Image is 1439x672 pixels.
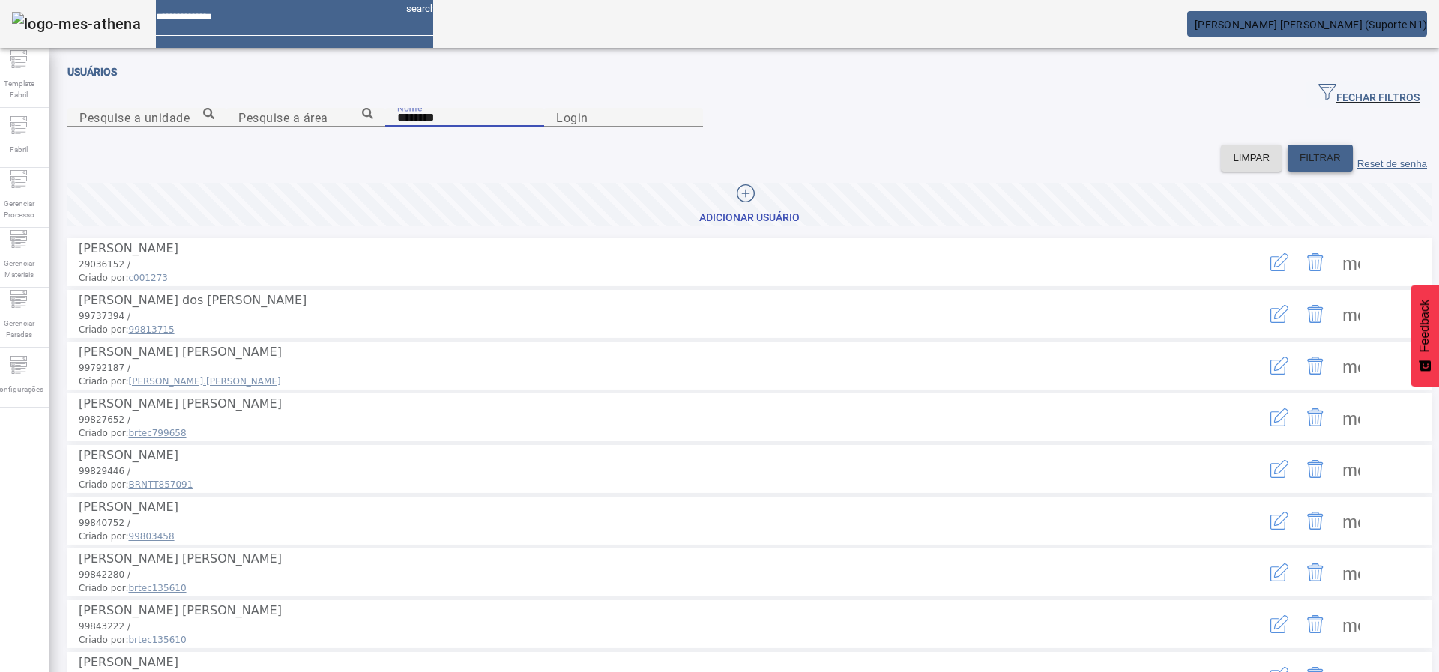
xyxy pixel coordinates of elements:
[79,633,1203,647] span: Criado por:
[79,396,282,411] span: [PERSON_NAME] [PERSON_NAME]
[79,241,178,255] span: [PERSON_NAME]
[1418,300,1432,352] span: Feedback
[1333,399,1369,435] button: Mais
[129,583,187,593] span: brtec135610
[79,426,1203,440] span: Criado por:
[1357,158,1427,169] label: Reset de senha
[1297,451,1333,487] button: Delete
[79,518,130,528] span: 99840752 /
[79,621,130,632] span: 99843222 /
[129,531,175,542] span: 99803458
[1333,451,1369,487] button: Mais
[5,139,32,160] span: Fabril
[1233,151,1270,166] span: LIMPAR
[79,551,282,566] span: [PERSON_NAME] [PERSON_NAME]
[79,603,282,617] span: [PERSON_NAME] [PERSON_NAME]
[1411,285,1439,387] button: Feedback - Mostrar pesquisa
[79,581,1203,595] span: Criado por:
[129,324,175,335] span: 99813715
[1195,19,1427,31] span: [PERSON_NAME] [PERSON_NAME] (Suporte N1)
[1297,554,1333,590] button: Delete
[129,273,168,283] span: c001273
[79,363,130,373] span: 99792187 /
[79,478,1203,491] span: Criado por:
[79,323,1203,336] span: Criado por:
[79,109,214,127] input: Number
[79,414,130,425] span: 99827652 /
[1306,81,1432,108] button: FECHAR FILTROS
[1288,145,1353,172] button: FILTRAR
[129,479,193,490] span: BRNTT857091
[1353,145,1432,172] button: Reset de senha
[1333,348,1369,384] button: Mais
[1297,296,1333,332] button: Delete
[79,311,130,321] span: 99737394 /
[238,109,373,127] input: Number
[1297,244,1333,280] button: Delete
[1318,83,1420,106] span: FECHAR FILTROS
[1297,348,1333,384] button: Delete
[1300,151,1341,166] span: FILTRAR
[79,271,1203,285] span: Criado por:
[79,259,130,270] span: 29036152 /
[1333,606,1369,642] button: Mais
[238,110,328,124] mat-label: Pesquise a área
[129,428,187,438] span: brtec799658
[556,110,588,124] mat-label: Login
[1297,503,1333,539] button: Delete
[79,110,190,124] mat-label: Pesquise a unidade
[1297,399,1333,435] button: Delete
[79,293,307,307] span: [PERSON_NAME] dos [PERSON_NAME]
[129,635,187,645] span: brtec135610
[79,530,1203,543] span: Criado por:
[12,12,141,36] img: logo-mes-athena
[1297,606,1333,642] button: Delete
[1333,296,1369,332] button: Mais
[79,569,130,580] span: 99842280 /
[1221,145,1282,172] button: LIMPAR
[1333,554,1369,590] button: Mais
[79,375,1203,388] span: Criado por:
[79,655,178,669] span: [PERSON_NAME]
[397,102,422,112] mat-label: Nome
[79,466,130,476] span: 99829446 /
[79,448,178,462] span: [PERSON_NAME]
[79,500,178,514] span: [PERSON_NAME]
[79,345,282,359] span: [PERSON_NAME] [PERSON_NAME]
[129,376,281,387] span: [PERSON_NAME].[PERSON_NAME]
[1333,503,1369,539] button: Mais
[67,183,1432,226] button: Adicionar Usuário
[1333,244,1369,280] button: Mais
[67,66,117,78] span: Usuários
[699,211,800,225] div: Adicionar Usuário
